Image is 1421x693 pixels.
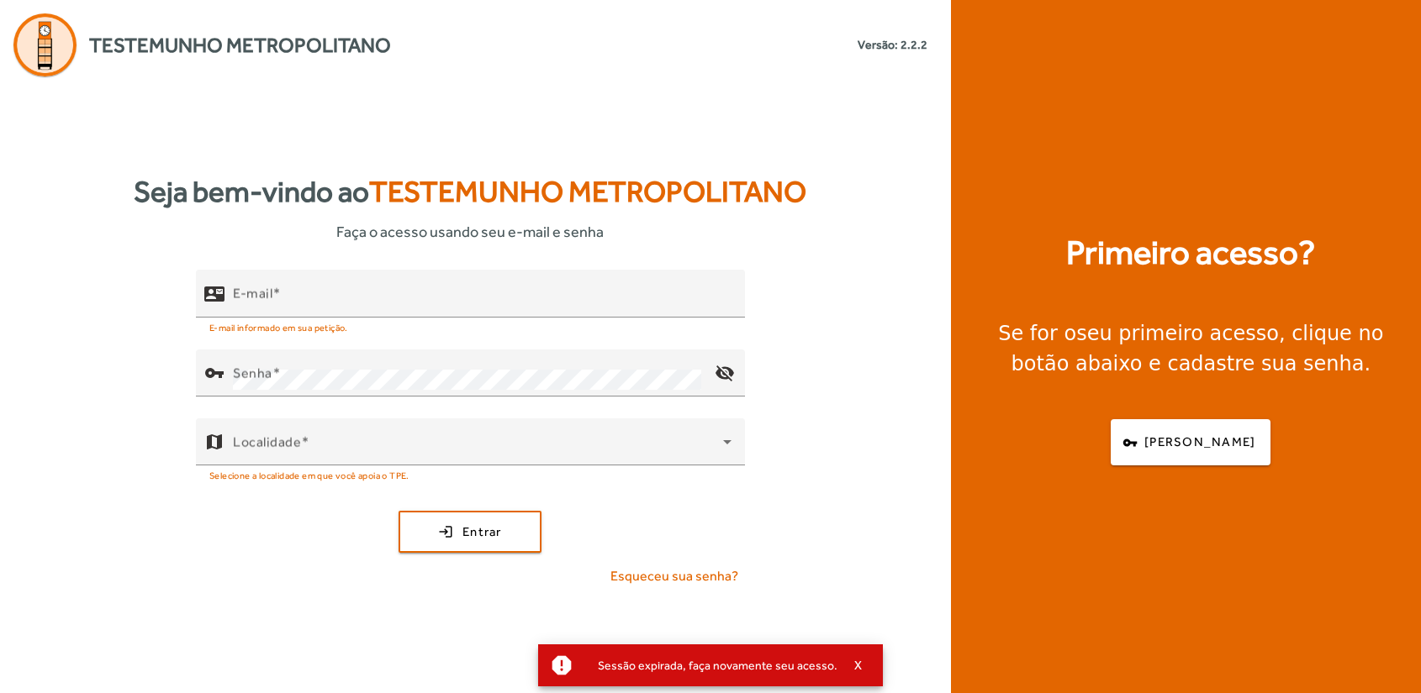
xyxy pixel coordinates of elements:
small: Versão: 2.2.2 [858,36,927,54]
span: Entrar [462,522,502,542]
div: Se for o , clique no botão abaixo e cadastre sua senha. [971,318,1411,379]
span: Testemunho Metropolitano [89,30,391,60]
mat-hint: E-mail informado em sua petição. [209,318,348,336]
mat-icon: vpn_key [204,363,225,383]
mat-icon: contact_mail [204,284,225,304]
mat-icon: visibility_off [705,353,745,393]
strong: Seja bem-vindo ao [134,170,806,214]
span: [PERSON_NAME] [1144,433,1255,452]
button: [PERSON_NAME] [1111,419,1270,465]
img: Logo Agenda [13,13,77,76]
span: Testemunho Metropolitano [369,175,806,208]
mat-icon: map [204,432,225,452]
mat-hint: Selecione a localidade em que você apoia o TPE. [209,465,409,484]
button: X [837,658,880,673]
strong: Primeiro acesso? [1066,228,1315,278]
strong: seu primeiro acesso [1076,322,1279,345]
span: Esqueceu sua senha? [610,566,738,586]
mat-label: Senha [233,365,272,381]
div: Sessão expirada, faça novamente seu acesso. [584,654,837,677]
button: Entrar [399,511,541,553]
span: Faça o acesso usando seu e-mail e senha [336,220,604,243]
mat-icon: report [549,653,574,678]
mat-label: Localidade [233,434,301,450]
mat-label: E-mail [233,286,272,302]
span: X [854,658,863,673]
